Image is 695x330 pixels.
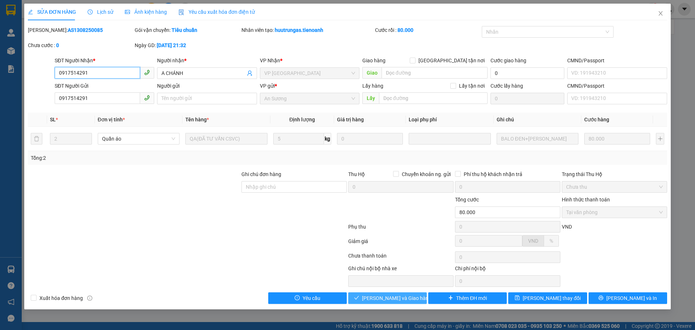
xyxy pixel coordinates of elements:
strong: Nhận: [10,53,92,92]
span: phone [144,95,150,101]
span: Yêu cầu [303,294,320,302]
span: % [549,238,553,244]
span: printer [598,295,603,301]
input: 0 [337,133,403,145]
span: Giá trị hàng [337,117,364,122]
div: Chưa thanh toán [347,252,454,264]
span: kg [324,133,331,145]
span: Lịch sử [88,9,113,15]
span: picture [125,9,130,14]
span: Thu Hộ [348,171,365,177]
b: 80.000 [397,27,413,33]
span: Tổng cước [455,197,479,202]
div: SĐT Người Nhận [55,57,154,64]
b: huutrungas.tienoanh [275,27,323,33]
span: SL [50,117,56,122]
span: save [515,295,520,301]
span: VP [GEOGRAPHIC_DATA] [35,4,106,20]
span: Chưa thu [566,181,663,192]
label: Ghi chú đơn hàng [241,171,281,177]
span: Cước hàng [584,117,609,122]
span: info-circle [87,296,92,301]
button: plusThêm ĐH mới [428,292,507,304]
th: Ghi chú [494,113,581,127]
input: Ghi Chú [497,133,578,145]
div: Phụ thu [347,223,454,235]
input: Cước giao hàng [490,67,564,79]
b: [DATE] 21:32 [157,42,186,48]
div: Gói vận chuyển: [135,26,240,34]
div: Người nhận [157,57,257,64]
span: [PERSON_NAME] và In [606,294,657,302]
button: printer[PERSON_NAME] và In [589,292,667,304]
span: VP Nhận [260,58,280,63]
span: Xuất hóa đơn hàng [37,294,86,302]
div: SĐT Người Gửi [55,82,154,90]
span: Thêm ĐH mới [456,294,487,302]
input: Ghi chú đơn hàng [241,181,347,193]
span: user-add [247,70,253,76]
span: Yêu cầu xuất hóa đơn điện tử [178,9,255,15]
input: Dọc đường [379,92,488,104]
span: Tại văn phòng [566,207,663,218]
div: [PERSON_NAME]: [28,26,133,34]
span: VND [562,224,572,230]
label: Cước giao hàng [490,58,526,63]
span: plus [448,295,453,301]
input: VD: Bàn, Ghế [185,133,267,145]
div: Giảm giá [347,237,454,250]
span: exclamation-circle [295,295,300,301]
span: Lấy tận nơi [456,82,488,90]
div: Người gửi [157,82,257,90]
button: save[PERSON_NAME] thay đổi [508,292,587,304]
span: VP Đà Lạt [264,68,355,79]
b: Tiêu chuẩn [172,27,197,33]
button: plus [656,133,664,145]
span: Giao hàng [362,58,386,63]
span: Quần áo [102,133,175,144]
span: [PERSON_NAME] và Giao hàng [362,294,431,302]
input: Dọc đường [382,67,488,79]
span: Ảnh kiện hàng [125,9,167,15]
span: An Sương [264,93,355,104]
div: Chi phí nội bộ [455,264,560,275]
span: Phí thu hộ khách nhận trả [461,170,525,178]
img: icon [178,9,184,15]
span: VND [528,238,538,244]
span: close [658,11,664,16]
span: check [354,295,359,301]
span: Tên hàng [185,117,209,122]
input: 0 [584,133,650,145]
div: Chưa cước : [28,41,133,49]
span: Đơn vị tính [98,117,125,122]
button: Close [650,4,671,24]
span: hoainam.tienoanh - In: [35,35,85,48]
th: Loại phụ phí [406,113,493,127]
label: Hình thức thanh toán [562,197,610,202]
button: check[PERSON_NAME] và Giao hàng [348,292,427,304]
span: Lấy hàng [362,83,383,89]
span: Gửi: [35,4,106,20]
div: Ngày GD: [135,41,240,49]
span: Lấy [362,92,379,104]
input: Cước lấy hàng [490,93,564,104]
span: phone [144,70,150,75]
span: 09:44:23 [DATE] [42,42,84,48]
span: VPĐL1408250001 - [35,29,87,48]
span: clock-circle [88,9,93,14]
b: 0 [56,42,59,48]
div: Nhân viên tạo: [241,26,374,34]
div: Trạng thái Thu Hộ [562,170,667,178]
div: Ghi chú nội bộ nhà xe [348,264,454,275]
b: AS1308250085 [68,27,103,33]
span: Định lượng [289,117,315,122]
span: SỬA ĐƠN HÀNG [28,9,76,15]
span: Giao [362,67,382,79]
button: exclamation-circleYêu cầu [268,292,347,304]
div: Tổng: 2 [31,154,268,162]
span: Chuyển khoản ng. gửi [399,170,454,178]
div: CMND/Passport [567,57,667,64]
span: [GEOGRAPHIC_DATA] tận nơi [416,57,488,64]
div: CMND/Passport [567,82,667,90]
button: delete [31,133,42,145]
